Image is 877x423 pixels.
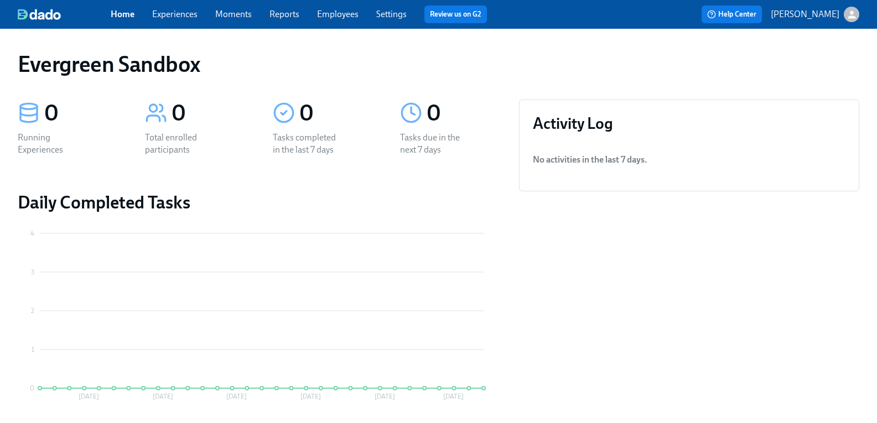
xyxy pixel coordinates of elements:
[215,9,252,19] a: Moments
[375,393,395,400] tspan: [DATE]
[18,191,501,213] h2: Daily Completed Tasks
[707,9,756,20] span: Help Center
[18,9,111,20] a: dado
[18,9,61,20] img: dado
[443,393,464,400] tspan: [DATE]
[31,268,34,276] tspan: 3
[111,9,134,19] a: Home
[32,346,34,353] tspan: 1
[31,307,34,315] tspan: 2
[269,9,299,19] a: Reports
[533,113,845,133] h3: Activity Log
[771,8,839,20] p: [PERSON_NAME]
[172,100,246,127] div: 0
[376,9,407,19] a: Settings
[427,100,501,127] div: 0
[79,393,99,400] tspan: [DATE]
[18,51,200,77] h1: Evergreen Sandbox
[533,147,845,173] li: No activities in the last 7 days .
[145,132,216,156] div: Total enrolled participants
[430,9,481,20] a: Review us on G2
[400,132,471,156] div: Tasks due in the next 7 days
[273,132,344,156] div: Tasks completed in the last 7 days
[299,100,373,127] div: 0
[153,393,173,400] tspan: [DATE]
[44,100,118,127] div: 0
[18,132,89,156] div: Running Experiences
[30,229,34,237] tspan: 4
[152,9,198,19] a: Experiences
[226,393,247,400] tspan: [DATE]
[30,384,34,392] tspan: 0
[702,6,762,23] button: Help Center
[300,393,321,400] tspan: [DATE]
[424,6,487,23] button: Review us on G2
[317,9,359,19] a: Employees
[771,7,859,22] button: [PERSON_NAME]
